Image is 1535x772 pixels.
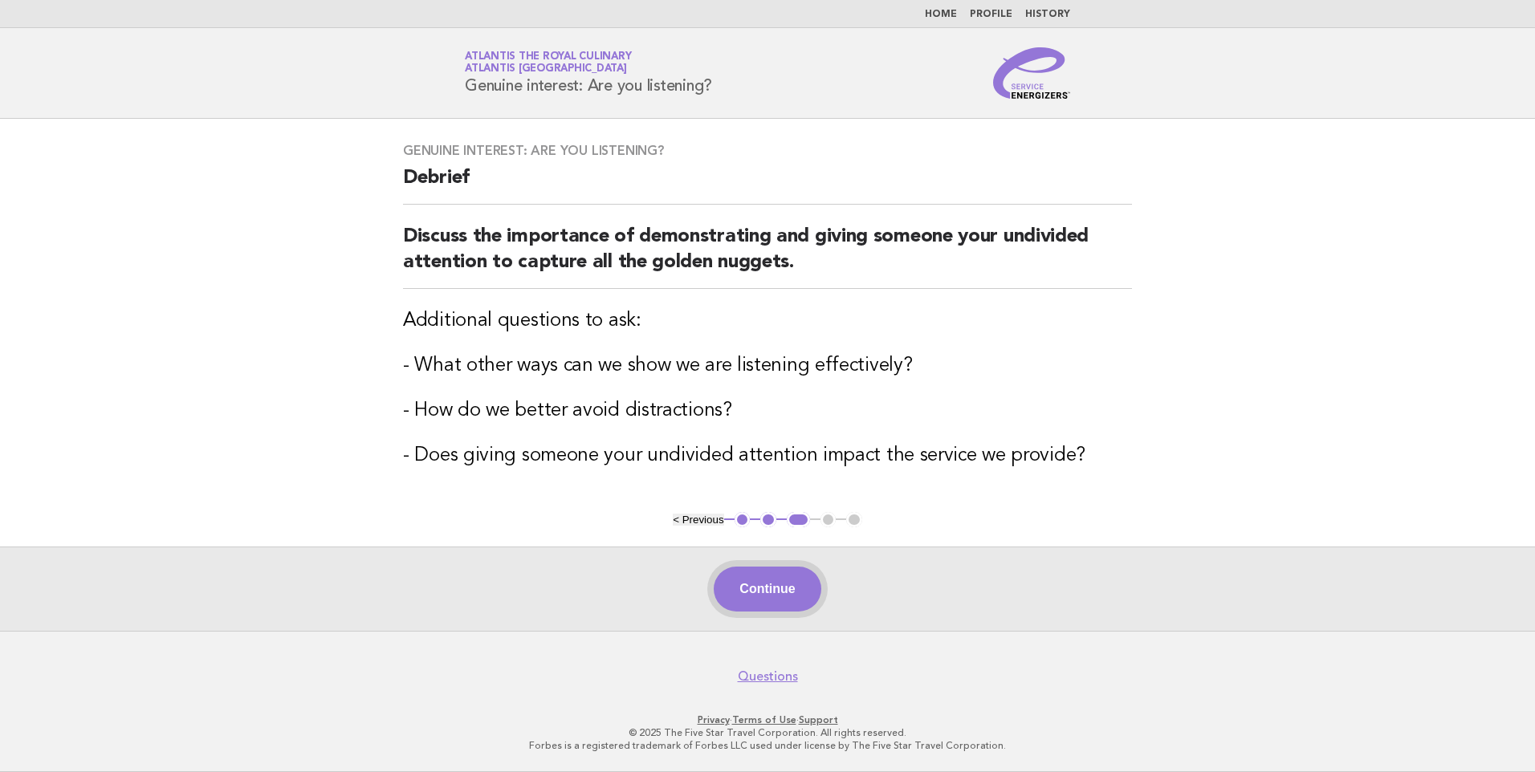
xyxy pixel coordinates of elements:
[738,668,798,685] a: Questions
[403,398,1132,424] h3: - How do we better avoid distractions?
[732,714,796,725] a: Terms of Use
[698,714,730,725] a: Privacy
[403,224,1132,289] h2: Discuss the importance of demonstrating and giving someone your undivided attention to capture al...
[714,567,820,612] button: Continue
[403,143,1132,159] h3: Genuine interest: Are you listening?
[403,443,1132,469] h3: - Does giving someone your undivided attention impact the service we provide?
[276,713,1259,726] p: · ·
[276,726,1259,739] p: © 2025 The Five Star Travel Corporation. All rights reserved.
[276,739,1259,752] p: Forbes is a registered trademark of Forbes LLC used under license by The Five Star Travel Corpora...
[465,52,712,94] h1: Genuine interest: Are you listening?
[465,64,627,75] span: Atlantis [GEOGRAPHIC_DATA]
[970,10,1012,19] a: Profile
[799,714,838,725] a: Support
[993,47,1070,99] img: Service Energizers
[465,51,631,74] a: Atlantis the Royal CulinaryAtlantis [GEOGRAPHIC_DATA]
[760,512,776,528] button: 2
[673,514,723,526] button: < Previous
[403,165,1132,205] h2: Debrief
[403,353,1132,379] h3: - What other ways can we show we are listening effectively?
[735,512,751,528] button: 1
[1025,10,1070,19] a: History
[403,308,1132,334] h3: Additional questions to ask:
[787,512,810,528] button: 3
[925,10,957,19] a: Home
